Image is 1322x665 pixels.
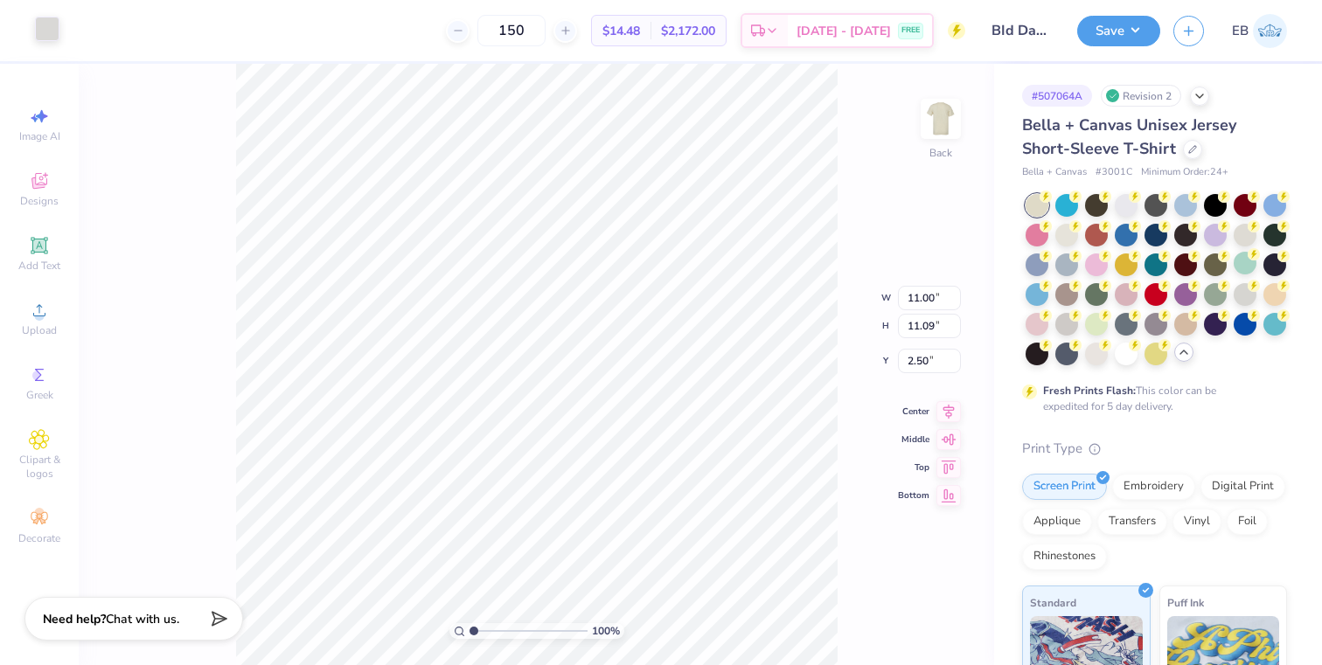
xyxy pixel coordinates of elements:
[19,129,60,143] span: Image AI
[929,145,952,161] div: Back
[1022,439,1287,459] div: Print Type
[1096,165,1132,180] span: # 3001C
[1022,114,1236,159] span: Bella + Canvas Unisex Jersey Short-Sleeve T-Shirt
[1232,14,1287,48] a: EB
[1043,383,1258,414] div: This color can be expedited for 5 day delivery.
[1022,165,1087,180] span: Bella + Canvas
[1022,544,1107,570] div: Rhinestones
[1030,593,1076,612] span: Standard
[1022,474,1107,500] div: Screen Print
[1200,474,1285,500] div: Digital Print
[43,611,106,627] strong: Need help?
[18,259,60,273] span: Add Text
[1172,509,1221,535] div: Vinyl
[898,489,929,502] span: Bottom
[602,22,640,40] span: $14.48
[898,461,929,474] span: Top
[1227,509,1268,535] div: Foil
[1141,165,1228,180] span: Minimum Order: 24 +
[1253,14,1287,48] img: Emily Breit
[1112,474,1195,500] div: Embroidery
[898,433,929,446] span: Middle
[20,194,59,208] span: Designs
[106,611,179,627] span: Chat with us.
[26,388,53,402] span: Greek
[22,323,57,337] span: Upload
[661,22,715,40] span: $2,172.00
[1022,509,1092,535] div: Applique
[1167,593,1204,612] span: Puff Ink
[477,15,546,46] input: – –
[901,24,920,37] span: FREE
[978,13,1064,48] input: Untitled Design
[1097,509,1167,535] div: Transfers
[1232,21,1249,41] span: EB
[1101,85,1181,107] div: Revision 2
[592,623,620,639] span: 100 %
[923,101,958,136] img: Back
[898,405,929,418] span: Center
[1022,85,1092,107] div: # 507064A
[1043,384,1136,398] strong: Fresh Prints Flash:
[9,453,70,481] span: Clipart & logos
[1077,16,1160,46] button: Save
[797,22,891,40] span: [DATE] - [DATE]
[18,531,60,545] span: Decorate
